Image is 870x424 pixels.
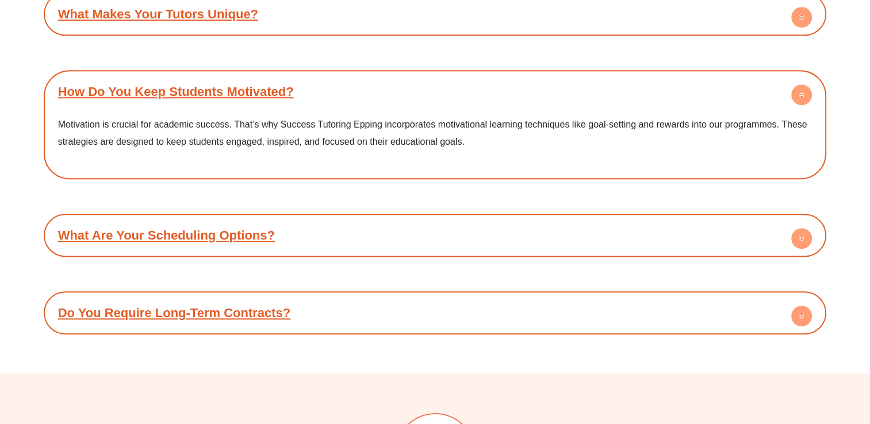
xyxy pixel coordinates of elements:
a: What Makes Your Tutors Unique? [58,7,258,21]
div: Do You Require Long-Term Contracts? [49,297,821,329]
a: Do You Require Long-Term Contracts? [58,306,291,320]
div: How Do You Keep Students Motivated? [49,76,821,107]
iframe: Chat Widget [812,369,870,424]
span: Motivation is crucial for academic success. That’s why Success Tutoring Epping incorporates motiv... [58,120,807,147]
div: How Do You Keep Students Motivated? [49,107,821,174]
div: What Are Your Scheduling Options? [49,219,821,251]
a: How Do You Keep Students Motivated? [58,84,294,99]
a: What Are Your Scheduling Options? [58,228,275,242]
